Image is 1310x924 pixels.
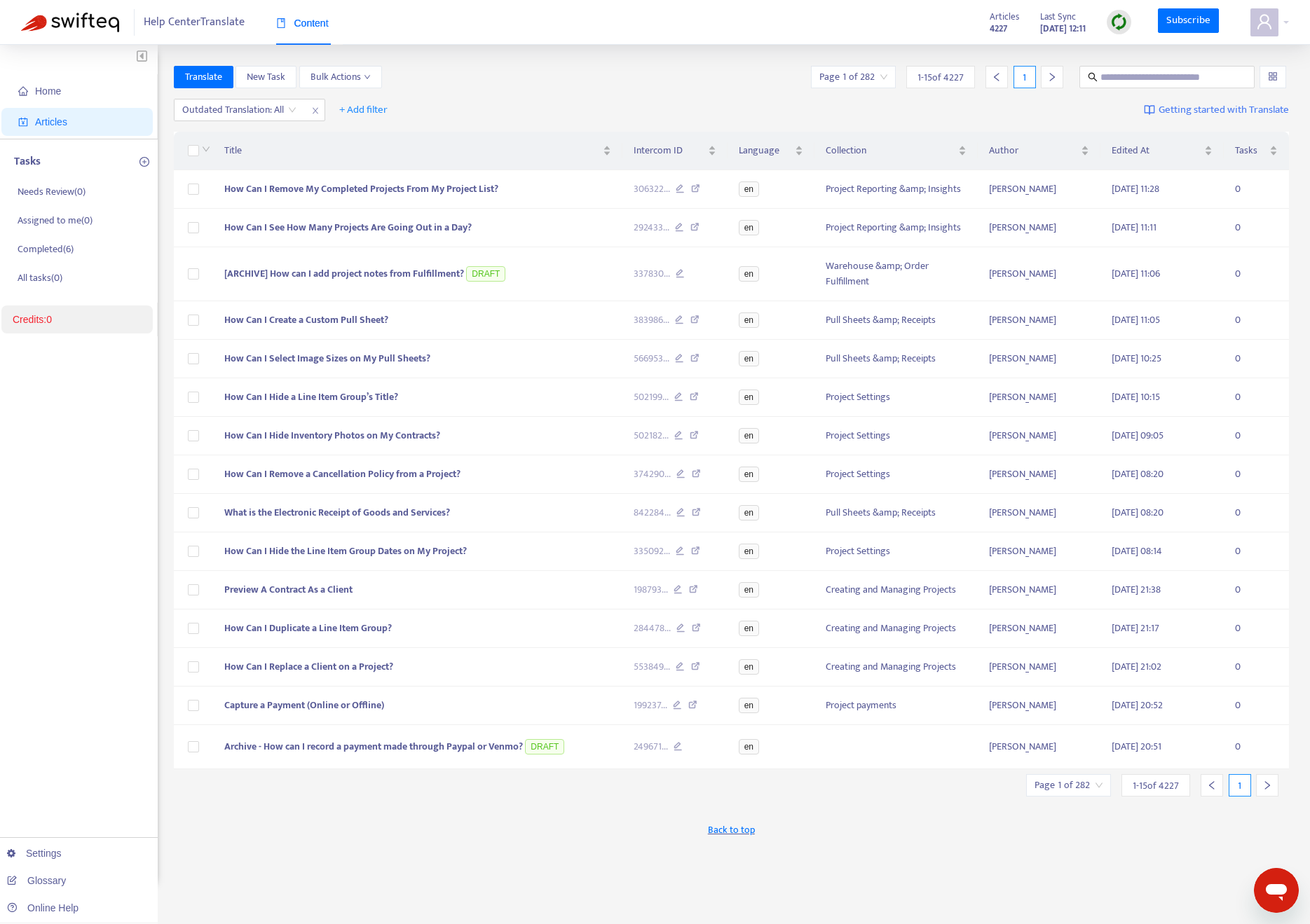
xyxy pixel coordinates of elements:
[739,698,759,713] span: en
[18,117,28,127] span: account-book
[1224,170,1289,209] td: 0
[1144,104,1155,116] img: image-link
[739,143,792,158] span: Language
[634,544,670,559] span: 335092 ...
[224,543,467,559] span: How Can I Hide the Line Item Group Dates on My Project?
[1100,132,1223,170] th: Edited At
[1224,209,1289,247] td: 0
[978,247,1100,301] td: [PERSON_NAME]
[1133,778,1179,793] span: 1 - 15 of 4227
[814,170,978,209] td: Project Reporting &amp; Insights
[814,455,978,494] td: Project Settings
[978,301,1100,340] td: [PERSON_NAME]
[18,184,86,199] p: Needs Review ( 0 )
[1112,181,1159,197] span: [DATE] 11:28
[224,658,393,675] span: How Can I Replace a Client on a Project?
[814,340,978,378] td: Pull Sheets &amp; Receipts
[174,66,233,88] button: Translate
[814,132,978,170] th: Collection
[224,266,464,282] span: [ARCHIVE] How can I add project notes from Fulfillment?
[1112,620,1159,636] span: [DATE] 21:17
[306,102,325,119] span: close
[1262,780,1272,790] span: right
[1224,301,1289,340] td: 0
[739,582,759,598] span: en
[1224,532,1289,571] td: 0
[202,145,210,153] span: down
[978,417,1100,455] td: [PERSON_NAME]
[339,102,388,118] span: + Add filter
[1112,312,1160,328] span: [DATE] 11:05
[144,9,245,36] span: Help Center Translate
[1144,99,1289,121] a: Getting started with Translate
[978,687,1100,725] td: [PERSON_NAME]
[18,213,93,228] p: Assigned to me ( 0 )
[224,697,384,713] span: Capture a Payment (Online or Offline)
[739,659,759,675] span: en
[1254,868,1299,913] iframe: Button to launch messaging window, conversation in progress
[224,466,460,482] span: How Can I Remove a Cancellation Policy from a Project?
[213,132,622,170] th: Title
[739,220,759,235] span: en
[739,266,759,282] span: en
[18,86,28,96] span: home
[739,544,759,559] span: en
[1224,340,1289,378] td: 0
[14,153,41,170] p: Tasks
[978,455,1100,494] td: [PERSON_NAME]
[224,581,353,598] span: Preview A Contract As a Client
[1112,466,1164,482] span: [DATE] 08:20
[224,389,398,405] span: How Can I Hide a Line Item Group’s Title?
[1224,417,1289,455] td: 0
[1256,13,1273,30] span: user
[814,609,978,648] td: Creating and Managing Projects
[622,132,728,170] th: Intercom ID
[978,725,1100,769] td: [PERSON_NAME]
[1224,378,1289,417] td: 0
[990,21,1007,36] strong: 4227
[1224,455,1289,494] td: 0
[1224,132,1289,170] th: Tasks
[978,648,1100,687] td: [PERSON_NAME]
[814,687,978,725] td: Project payments
[728,132,814,170] th: Language
[634,351,669,366] span: 566953 ...
[634,428,669,443] span: 502182 ...
[224,181,498,197] span: How Can I Remove My Completed Projects From My Project List?
[739,739,759,754] span: en
[917,70,964,85] span: 1 - 15 of 4227
[978,532,1100,571] td: [PERSON_NAME]
[1158,8,1220,34] a: Subscribe
[1112,350,1161,366] span: [DATE] 10:25
[1229,774,1251,797] div: 1
[826,143,956,158] span: Collection
[1224,609,1289,648] td: 0
[1112,697,1163,713] span: [DATE] 20:52
[1224,648,1289,687] td: 0
[634,467,671,482] span: 374290 ...
[990,9,1019,25] span: Articles
[634,389,669,405] span: 502199 ...
[1224,687,1289,725] td: 0
[329,99,398,121] button: + Add filter
[21,13,119,32] img: Swifteq
[634,739,668,754] span: 249671 ...
[7,875,66,886] a: Glossary
[634,312,669,328] span: 383986 ...
[1224,247,1289,301] td: 0
[634,659,670,675] span: 553849 ...
[18,242,74,256] p: Completed ( 6 )
[814,494,978,532] td: Pull Sheets &amp; Receipts
[1159,102,1289,118] span: Getting started with Translate
[978,378,1100,417] td: [PERSON_NAME]
[978,340,1100,378] td: [PERSON_NAME]
[814,378,978,417] td: Project Settings
[1112,581,1161,598] span: [DATE] 21:38
[814,247,978,301] td: Warehouse &amp; Order Fulfillment
[311,69,371,85] span: Bulk Actions
[634,621,671,636] span: 284478 ...
[739,505,759,520] span: en
[224,350,430,366] span: How Can I Select Image Sizes on My Pull Sheets?
[1112,658,1161,675] span: [DATE] 21:02
[7,848,62,859] a: Settings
